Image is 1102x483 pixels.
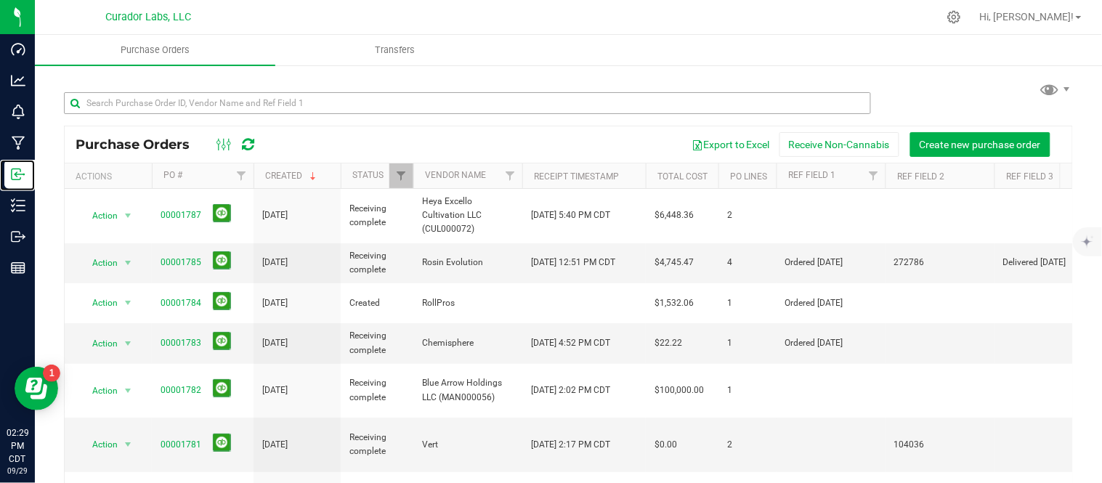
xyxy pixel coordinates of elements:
button: Create new purchase order [910,132,1050,157]
span: Blue Arrow Holdings LLC (MAN000056) [422,376,514,404]
span: select [119,253,137,273]
span: Chemisphere [422,336,514,350]
a: PO # [163,170,182,180]
button: Export to Excel [682,132,779,157]
span: 272786 [894,256,986,269]
span: Action [79,206,118,226]
span: [DATE] [262,438,288,452]
span: $4,745.47 [655,256,694,269]
iframe: Resource center [15,367,58,410]
span: Vert [422,438,514,452]
span: Action [79,293,118,313]
span: 104036 [894,438,986,452]
span: $1,532.06 [655,296,694,310]
a: 00001785 [161,257,201,267]
span: Purchase Orders [76,137,204,153]
button: Receive Non-Cannabis [779,132,899,157]
span: Delivered [DATE] [1003,256,1095,269]
span: $22.22 [655,336,682,350]
inline-svg: Inventory [11,198,25,213]
inline-svg: Dashboard [11,42,25,57]
span: [DATE] 2:02 PM CDT [531,383,610,397]
span: Created [349,296,405,310]
div: Manage settings [945,10,963,24]
span: [DATE] [262,383,288,397]
span: Receiving complete [349,249,405,277]
a: Filter [389,163,413,188]
inline-svg: Reports [11,261,25,275]
a: Filter [862,163,886,188]
a: Purchase Orders [35,35,275,65]
a: Vendor Name [425,170,486,180]
span: Heya Excello Cultivation LLC (CUL000072) [422,195,514,237]
inline-svg: Analytics [11,73,25,88]
span: Transfers [355,44,434,57]
span: select [119,293,137,313]
p: 02:29 PM CDT [7,426,28,466]
span: Action [79,253,118,273]
a: 00001787 [161,210,201,220]
span: 1 [727,296,768,310]
span: Receiving complete [349,329,405,357]
span: Receiving complete [349,376,405,404]
span: 2 [727,208,768,222]
iframe: Resource center unread badge [43,365,60,382]
span: 4 [727,256,768,269]
span: [DATE] [262,336,288,350]
span: [DATE] 4:52 PM CDT [531,336,610,350]
inline-svg: Monitoring [11,105,25,119]
span: Purchase Orders [101,44,209,57]
span: Curador Labs, LLC [105,11,191,23]
a: 00001783 [161,338,201,348]
span: Receiving complete [349,431,405,458]
a: 00001782 [161,385,201,395]
span: [DATE] [262,208,288,222]
span: $100,000.00 [655,383,704,397]
a: Transfers [275,35,516,65]
span: select [119,381,137,401]
a: Ref Field 2 [897,171,944,182]
span: Rosin Evolution [422,256,514,269]
span: [DATE] 5:40 PM CDT [531,208,610,222]
span: Action [79,381,118,401]
span: Hi, [PERSON_NAME]! [980,11,1074,23]
a: Receipt Timestamp [534,171,619,182]
span: select [119,206,137,226]
inline-svg: Manufacturing [11,136,25,150]
span: select [119,434,137,455]
span: [DATE] [262,256,288,269]
span: Ordered [DATE] [785,296,877,310]
inline-svg: Inbound [11,167,25,182]
input: Search Purchase Order ID, Vendor Name and Ref Field 1 [64,92,871,114]
p: 09/29 [7,466,28,476]
span: select [119,333,137,354]
a: Ref Field 3 [1006,171,1053,182]
a: Status [352,170,384,180]
a: 00001784 [161,298,201,308]
span: Create new purchase order [920,139,1041,150]
span: [DATE] 12:51 PM CDT [531,256,615,269]
span: RollPros [422,296,514,310]
span: [DATE] 2:17 PM CDT [531,438,610,452]
span: Action [79,333,118,354]
span: $0.00 [655,438,677,452]
a: Created [265,171,319,181]
a: Filter [498,163,522,188]
span: [DATE] [262,296,288,310]
span: $6,448.36 [655,208,694,222]
span: Ordered [DATE] [785,256,877,269]
span: Receiving complete [349,202,405,230]
a: PO Lines [730,171,767,182]
span: 2 [727,438,768,452]
span: Action [79,434,118,455]
a: Filter [230,163,254,188]
inline-svg: Outbound [11,230,25,244]
a: Total Cost [657,171,708,182]
a: 00001781 [161,439,201,450]
span: Ordered [DATE] [785,336,877,350]
a: Ref Field 1 [788,170,835,180]
div: Actions [76,171,146,182]
span: 1 [727,336,768,350]
span: 1 [727,383,768,397]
